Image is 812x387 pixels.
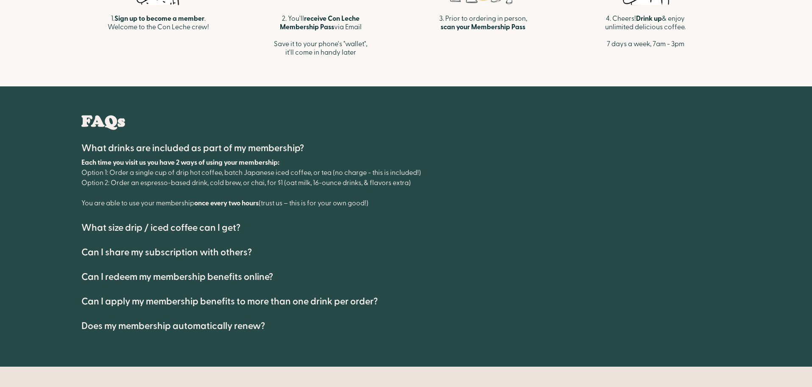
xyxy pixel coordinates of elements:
[108,14,209,31] p: 1. . Welcome to the Con Leche crew!
[146,14,204,23] strong: become a member
[81,272,273,282] h4: Can I redeem my membership benefits online?
[81,158,601,208] p: Option 1: Order a single cup of drip hot coffee, batch Japanese iced coffee, or tea (no charge - ...
[194,199,209,207] strong: once
[114,14,145,23] strong: Sign up to
[280,14,360,31] strong: receive Con Leche Membership Pass
[81,158,279,167] strong: Each time you visit us you have 2 ways of using your membership:
[441,23,525,31] strong: scan your Membership Pass
[605,14,686,48] p: 4. Cheers! & enjoy unlimited delicious coffee. ‍ 7 days a week, 7am - 3pm
[81,143,304,153] h4: What drinks are included as part of my membership?
[636,14,662,23] strong: Drink up
[257,14,385,57] p: 2. You'll via Email Save it to your phone's "wallet", it'll come in handy later
[210,199,259,207] strong: every two hours
[81,296,378,307] h4: Can I apply my membership benefits to more than one drink per order?
[81,223,240,233] h4: What size drip / iced coffee can I get?
[81,321,265,331] h4: Does my membership automatically renew?
[81,112,126,130] h1: FAQs
[439,14,527,40] p: 3. Prior to ordering in person, ‍
[81,247,252,257] h4: Can I share my subscription with others?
